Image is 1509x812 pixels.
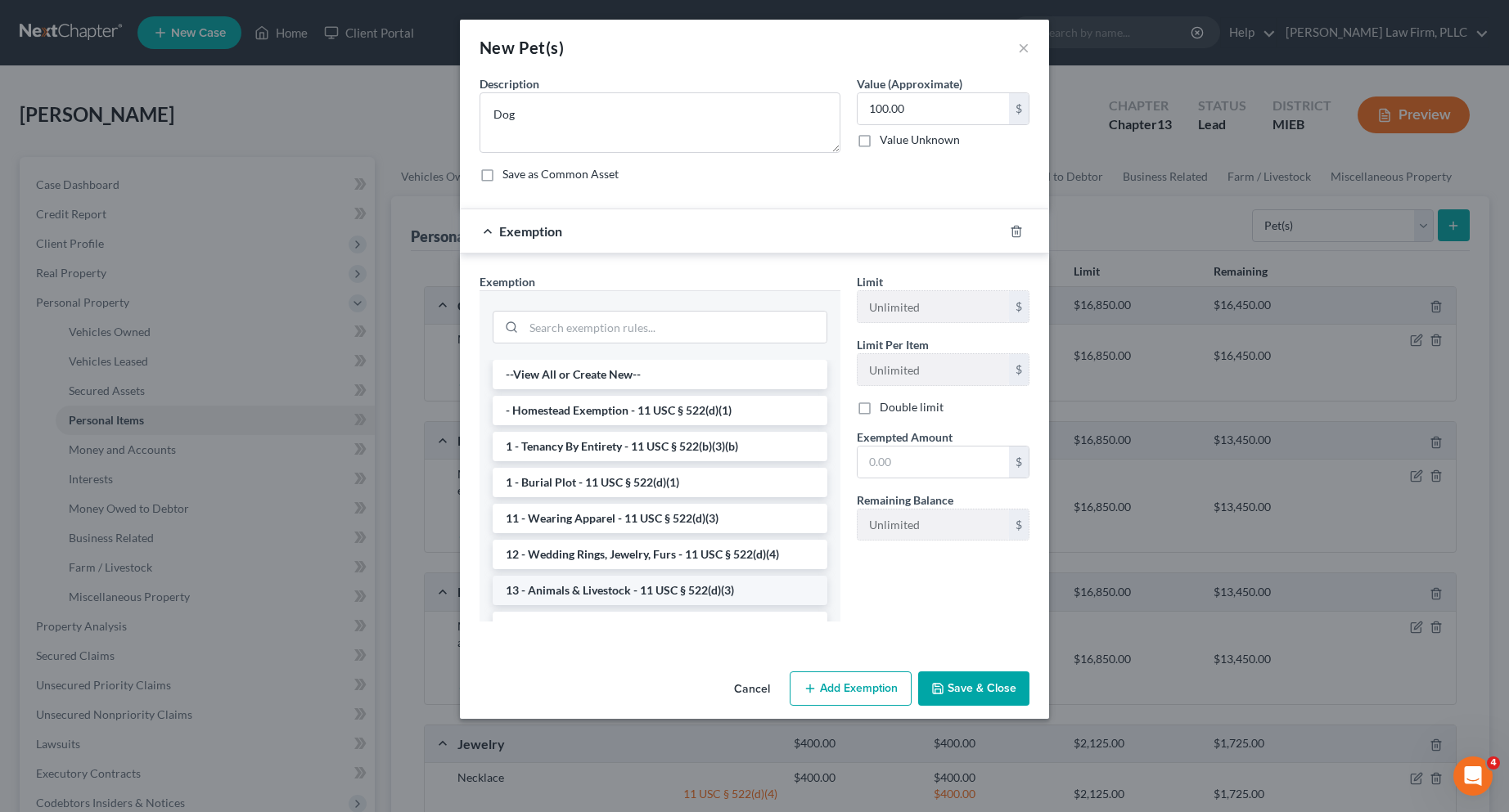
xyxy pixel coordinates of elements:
[858,291,1009,322] input: --
[1009,291,1029,322] div: $
[857,336,929,353] label: Limit Per Item
[858,354,1009,385] input: --
[1009,354,1029,385] div: $
[480,275,535,289] span: Exemption
[1487,756,1500,769] span: 4
[857,75,962,92] label: Value (Approximate)
[499,223,562,239] span: Exemption
[1018,38,1029,57] button: ×
[502,166,619,182] label: Save as Common Asset
[858,446,1009,478] input: 0.00
[493,576,827,605] li: 13 - Animals & Livestock - 11 USC § 522(d)(3)
[493,468,827,497] li: 1 - Burial Plot - 11 USC § 522(d)(1)
[1009,93,1029,124] div: $
[790,671,912,706] button: Add Exemption
[493,540,827,569] li: 12 - Wedding Rings, Jewelry, Furs - 11 USC § 522(d)(4)
[524,312,827,343] input: Search exemption rules...
[1009,446,1029,478] div: $
[857,491,953,509] label: Remaining Balance
[721,673,783,706] button: Cancel
[493,432,827,461] li: 1 - Tenancy By Entirety - 11 USC § 522(b)(3)(b)
[880,399,944,415] label: Double limit
[493,612,827,641] li: 14 - Health Aids - 11 USC § 522(d)(9)
[918,671,1029,706] button: Save & Close
[493,504,827,533] li: 11 - Wearing Apparel - 11 USC § 522(d)(3)
[1453,756,1493,796] iframe: Intercom live chat
[1009,509,1029,541] div: $
[493,360,827,389] li: --View All or Create New--
[858,93,1009,124] input: 0.00
[857,275,883,289] span: Limit
[493,396,827,425] li: - Homestead Exemption - 11 USC § 522(d)(1)
[858,509,1009,541] input: --
[880,132,960,148] label: Value Unknown
[480,36,564,59] div: New Pet(s)
[857,430,953,444] span: Exempted Amount
[480,77,539,91] span: Description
